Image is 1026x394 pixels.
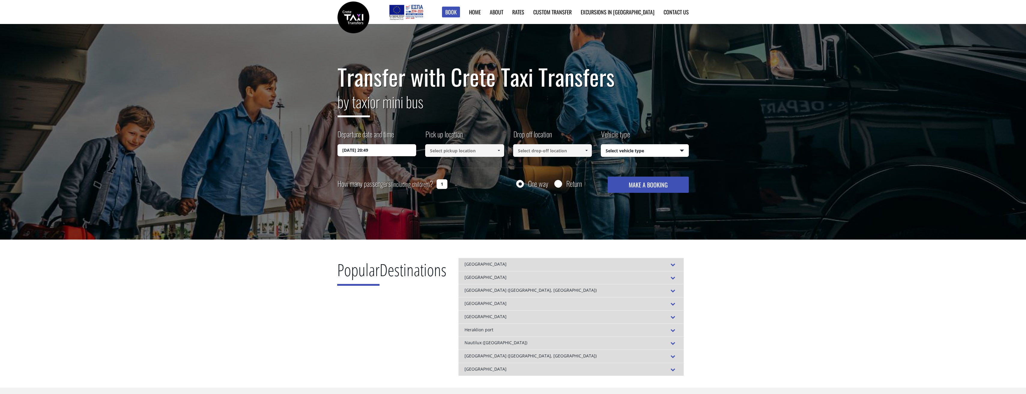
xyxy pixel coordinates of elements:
a: About [490,8,503,16]
div: Nautilux ([GEOGRAPHIC_DATA]) [459,336,684,350]
div: [GEOGRAPHIC_DATA] [459,258,684,271]
a: Excursions in [GEOGRAPHIC_DATA] [581,8,655,16]
a: Custom Transfer [533,8,572,16]
h1: Transfer with Crete Taxi Transfers [337,64,689,89]
span: by taxi [337,90,370,117]
div: [GEOGRAPHIC_DATA] [459,297,684,310]
a: Home [469,8,481,16]
a: Show All Items [582,144,592,157]
div: Heraklion port [459,324,684,337]
a: Crete Taxi Transfers | Safe Taxi Transfer Services from to Heraklion Airport, Chania Airport, Ret... [337,13,369,20]
a: Show All Items [494,144,504,157]
label: Return [566,180,582,187]
input: Select drop-off location [513,144,592,157]
span: Popular [337,258,380,286]
a: Contact us [664,8,689,16]
small: (including children) [391,180,430,189]
div: [GEOGRAPHIC_DATA] ([GEOGRAPHIC_DATA], [GEOGRAPHIC_DATA]) [459,284,684,297]
label: How many passengers ? [337,177,433,191]
h2: Destinations [337,258,446,290]
a: Rates [512,8,524,16]
div: [GEOGRAPHIC_DATA] [459,363,684,376]
label: Departure date and time [337,129,394,144]
input: Select pickup location [425,144,504,157]
img: Crete Taxi Transfers | Safe Taxi Transfer Services from to Heraklion Airport, Chania Airport, Ret... [337,1,369,33]
span: Select vehicle type [601,145,689,157]
div: [GEOGRAPHIC_DATA] ([GEOGRAPHIC_DATA], [GEOGRAPHIC_DATA]) [459,350,684,363]
div: [GEOGRAPHIC_DATA] [459,310,684,324]
div: [GEOGRAPHIC_DATA] [459,271,684,284]
label: Pick up location [425,129,463,144]
label: Drop off location [513,129,552,144]
label: One way [528,180,548,187]
img: e-bannersEUERDF180X90.jpg [388,3,424,21]
button: MAKE A BOOKING [608,177,689,193]
h2: or mini bus [337,89,689,122]
label: Vehicle type [601,129,630,144]
a: Book [442,7,460,18]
